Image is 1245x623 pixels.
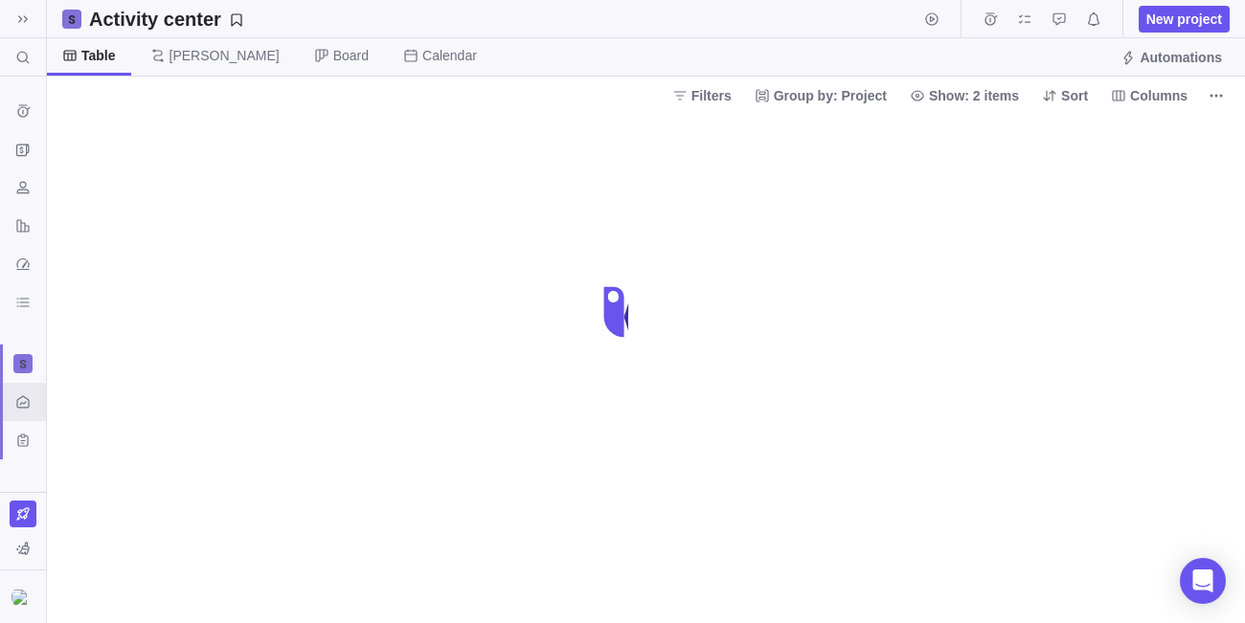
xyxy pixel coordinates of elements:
[665,82,739,109] span: Filters
[1140,48,1222,67] span: Automations
[10,501,36,527] a: Upgrade now (Trial ends in 15 days)
[170,46,280,65] span: [PERSON_NAME]
[918,6,945,33] span: Start timer
[333,46,369,65] span: Board
[89,6,221,33] h2: Activity center
[1046,6,1073,33] span: Approval requests
[1130,86,1188,105] span: Columns
[1034,82,1096,109] span: Sort
[11,590,34,605] img: Show
[977,6,1004,33] span: Time logs
[1080,6,1107,33] span: Notifications
[1203,82,1230,109] span: More actions
[1061,86,1088,105] span: Sort
[1103,82,1195,109] span: Columns
[1011,14,1038,30] a: My assignments
[1080,14,1107,30] a: Notifications
[977,14,1004,30] a: Time logs
[929,86,1019,105] span: Show: 2 items
[11,586,34,609] div: John Doe
[1113,44,1230,71] span: Automations
[691,86,732,105] span: Filters
[1146,10,1222,29] span: New project
[774,86,887,105] span: Group by: Project
[747,82,894,109] span: Group by: Project
[584,274,661,350] div: loading
[902,82,1027,109] span: Show: 2 items
[1139,6,1230,33] span: New project
[422,46,477,65] span: Calendar
[81,46,116,65] span: Table
[8,535,38,562] span: You are currently using sample data to explore and understand Birdview better.
[1011,6,1038,33] span: My assignments
[1046,14,1073,30] a: Approval requests
[81,6,252,33] span: Save your current layout and filters as a View
[1180,558,1226,604] div: Open Intercom Messenger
